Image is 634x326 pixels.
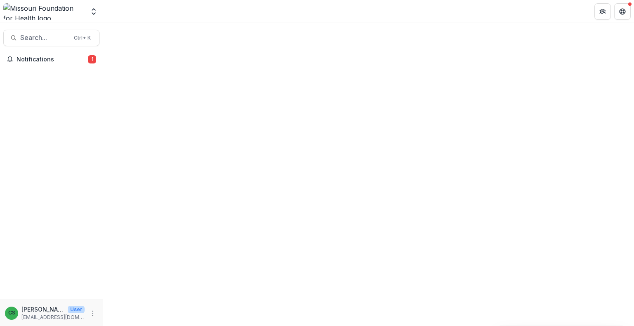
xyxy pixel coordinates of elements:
img: Missouri Foundation for Health logo [3,3,85,20]
span: 1 [88,55,96,63]
p: User [68,306,85,313]
button: Notifications1 [3,53,99,66]
div: Chase Shiflet [8,310,15,316]
p: [EMAIL_ADDRESS][DOMAIN_NAME] [21,314,85,321]
button: Get Help [614,3,631,20]
div: Ctrl + K [72,33,92,42]
button: Partners [594,3,611,20]
span: Search... [20,34,69,42]
button: Open entity switcher [88,3,99,20]
button: Search... [3,30,99,46]
nav: breadcrumb [106,5,142,17]
p: [PERSON_NAME] [21,305,64,314]
button: More [88,308,98,318]
span: Notifications [17,56,88,63]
